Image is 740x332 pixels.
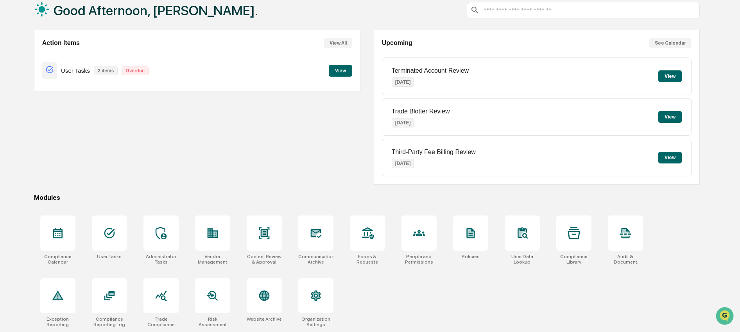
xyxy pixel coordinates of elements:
[42,39,80,47] h2: Action Items
[8,99,14,106] div: 🖐️
[329,66,352,74] a: View
[27,60,128,68] div: Start new chat
[40,254,75,265] div: Compliance Calendar
[658,152,682,163] button: View
[195,254,230,265] div: Vendor Management
[649,38,692,48] button: See Calendar
[324,38,352,48] button: View All
[143,316,179,327] div: Trade Compliance
[298,254,333,265] div: Communications Archive
[54,95,100,109] a: 🗄️Attestations
[392,108,450,115] p: Trade Blotter Review
[133,62,142,72] button: Start new chat
[608,254,643,265] div: Audit & Document Logs
[8,114,14,120] div: 🔎
[92,316,127,327] div: Compliance Reporting Log
[61,67,90,74] p: User Tasks
[5,110,52,124] a: 🔎Data Lookup
[392,118,414,127] p: [DATE]
[5,95,54,109] a: 🖐️Preclearance
[195,316,230,327] div: Risk Assessment
[122,66,149,75] p: Overdue
[16,113,49,121] span: Data Lookup
[298,316,333,327] div: Organization Settings
[392,67,469,74] p: Terminated Account Review
[97,254,122,259] div: User Tasks
[715,306,736,327] iframe: Open customer support
[350,254,385,265] div: Forms & Requests
[8,16,142,29] p: How can we help?
[329,65,352,77] button: View
[247,254,282,265] div: Content Review & Approval
[34,194,700,201] div: Modules
[658,70,682,82] button: View
[27,68,99,74] div: We're available if you need us!
[556,254,591,265] div: Compliance Library
[382,39,412,47] h2: Upcoming
[658,111,682,123] button: View
[505,254,540,265] div: User Data Lookup
[462,254,480,259] div: Policies
[8,60,22,74] img: 1746055101610-c473b297-6a78-478c-a979-82029cc54cd1
[54,3,258,18] h1: Good Afternoon, [PERSON_NAME].
[94,66,118,75] p: 2 items
[143,254,179,265] div: Administrator Tasks
[392,149,476,156] p: Third-Party Fee Billing Review
[16,99,50,106] span: Preclearance
[57,99,63,106] div: 🗄️
[392,77,414,87] p: [DATE]
[392,159,414,168] p: [DATE]
[247,316,282,322] div: Website Archive
[401,254,437,265] div: People and Permissions
[65,99,97,106] span: Attestations
[55,132,95,138] a: Powered byPylon
[78,133,95,138] span: Pylon
[40,316,75,327] div: Exception Reporting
